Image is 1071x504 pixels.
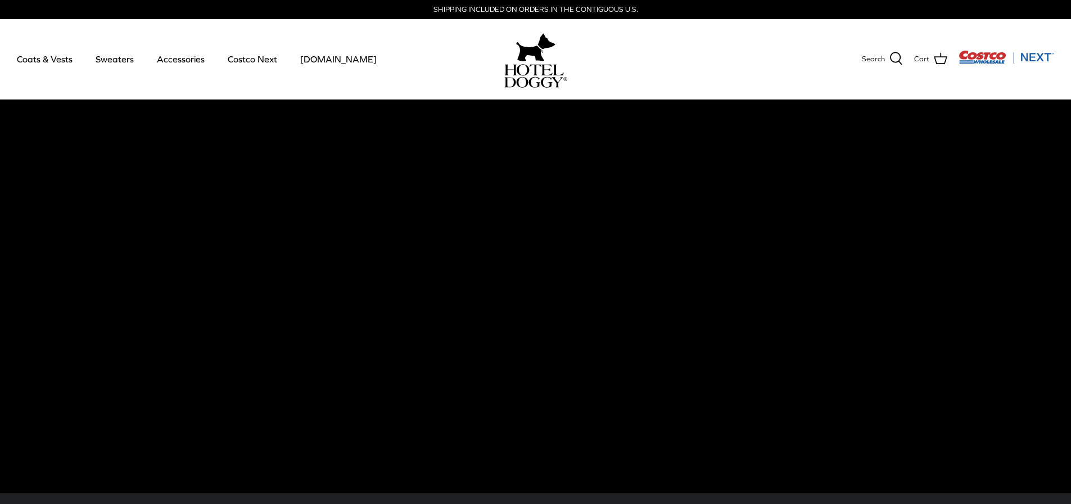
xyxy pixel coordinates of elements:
a: hoteldoggy.com hoteldoggycom [504,30,567,88]
a: Costco Next [218,40,287,78]
span: Cart [914,53,929,65]
a: Coats & Vests [7,40,83,78]
a: Sweaters [85,40,144,78]
img: hoteldoggy.com [516,30,555,64]
a: [DOMAIN_NAME] [290,40,387,78]
a: Visit Costco Next [959,57,1054,66]
a: Search [862,52,903,66]
img: hoteldoggycom [504,64,567,88]
a: Cart [914,52,947,66]
img: Costco Next [959,50,1054,64]
span: Search [862,53,885,65]
a: Accessories [147,40,215,78]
